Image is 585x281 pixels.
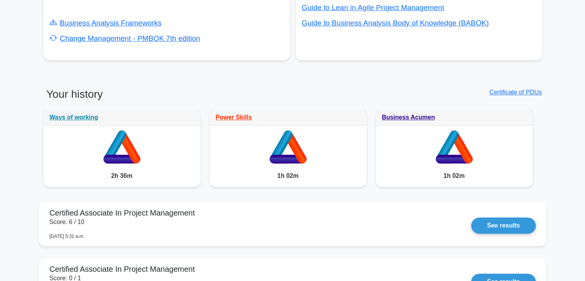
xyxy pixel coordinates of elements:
a: Ways of working [50,114,98,120]
a: Power Skills [216,114,252,120]
div: 1h 02m [210,165,367,187]
a: Change Management - PMBOK 7th edition [50,34,200,42]
a: Guide to Business Analysis Body of Knowledge (BABOK) [302,19,489,27]
a: Business Acumen [382,114,435,120]
div: 1h 02m [376,165,533,187]
div: 2h 36m [43,165,200,187]
a: Guide to Lean in Agile Project Management [302,3,444,12]
a: See results [471,217,535,234]
a: Business Analysis Frameworks [50,19,162,27]
h3: Your history [43,88,288,107]
a: Certificate of PDUs [489,89,542,95]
